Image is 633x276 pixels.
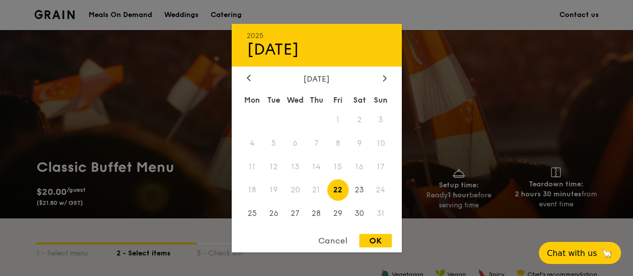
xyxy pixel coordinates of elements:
[370,156,392,177] span: 17
[327,203,349,224] span: 29
[306,179,327,201] span: 21
[349,91,370,109] div: Sat
[284,156,306,177] span: 13
[349,109,370,130] span: 2
[327,109,349,130] span: 1
[263,132,284,154] span: 5
[370,179,392,201] span: 24
[306,132,327,154] span: 7
[349,156,370,177] span: 16
[263,179,284,201] span: 19
[242,203,263,224] span: 25
[327,132,349,154] span: 8
[547,248,597,258] span: Chat with us
[242,132,263,154] span: 4
[370,203,392,224] span: 31
[263,91,284,109] div: Tue
[284,91,306,109] div: Wed
[359,234,392,247] div: OK
[284,203,306,224] span: 27
[370,91,392,109] div: Sun
[306,156,327,177] span: 14
[306,203,327,224] span: 28
[247,31,387,40] div: 2025
[370,109,392,130] span: 3
[349,203,370,224] span: 30
[327,179,349,201] span: 22
[284,132,306,154] span: 6
[263,203,284,224] span: 26
[242,156,263,177] span: 11
[327,156,349,177] span: 15
[601,247,613,259] span: 🦙
[370,132,392,154] span: 10
[349,132,370,154] span: 9
[242,179,263,201] span: 18
[247,74,387,83] div: [DATE]
[263,156,284,177] span: 12
[284,179,306,201] span: 20
[327,91,349,109] div: Fri
[349,179,370,201] span: 23
[247,40,387,59] div: [DATE]
[308,234,357,247] div: Cancel
[306,91,327,109] div: Thu
[242,91,263,109] div: Mon
[539,242,621,264] button: Chat with us🦙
